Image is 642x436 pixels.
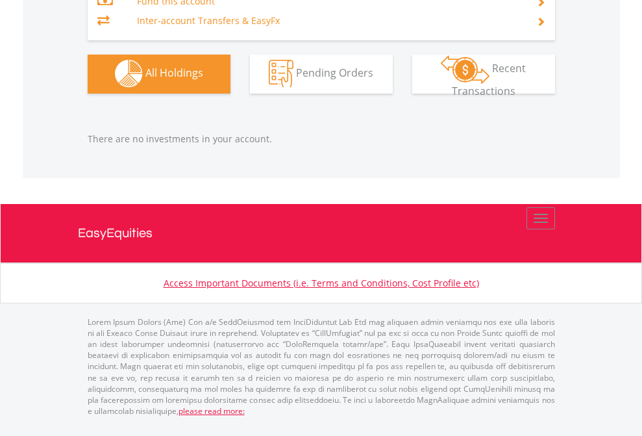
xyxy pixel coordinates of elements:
a: Access Important Documents (i.e. Terms and Conditions, Cost Profile etc) [164,277,479,289]
p: Lorem Ipsum Dolors (Ame) Con a/e SeddOeiusmod tem InciDiduntut Lab Etd mag aliquaen admin veniamq... [88,316,555,417]
img: pending_instructions-wht.png [269,60,293,88]
button: All Holdings [88,55,230,94]
a: EasyEquities [78,204,565,263]
span: All Holdings [145,66,203,80]
img: transactions-zar-wht.png [441,55,489,84]
button: Recent Transactions [412,55,555,94]
button: Pending Orders [250,55,393,94]
p: There are no investments in your account. [88,133,555,146]
span: Recent Transactions [452,61,526,98]
a: please read more: [179,405,245,417]
span: Pending Orders [296,66,373,80]
td: Inter-account Transfers & EasyFx [137,11,521,31]
img: holdings-wht.png [115,60,143,88]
